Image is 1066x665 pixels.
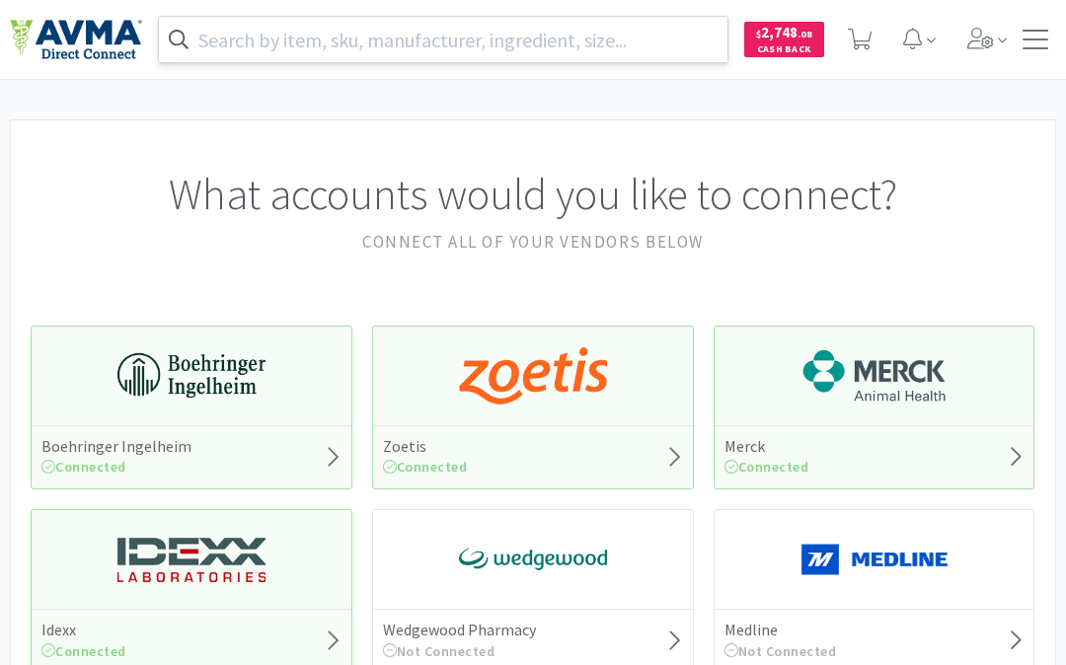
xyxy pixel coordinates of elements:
h5: Wedgewood Pharmacy [383,620,536,640]
input: Search by item, sku, manufacturer, ingredient, size... [159,17,727,62]
span: Connected [383,458,468,476]
h5: Medline [724,620,837,640]
img: 730db3968b864e76bcafd0174db25112_22.png [117,346,266,406]
a: $2,748.08Cash Back [744,13,824,66]
img: e40baf8987b14801afb1611fffac9ca4_8.png [459,530,607,589]
span: Connected [41,642,126,660]
span: Not Connected [724,642,837,660]
h5: Merck [724,436,809,457]
h2: Connect all of your vendors below [31,229,1035,256]
h5: Boehringer Ingelheim [41,436,191,457]
img: 13250b0087d44d67bb1668360c5632f9_13.png [117,530,266,589]
h5: Idexx [41,620,126,640]
span: Connected [41,458,126,476]
span: . 08 [798,28,812,40]
img: 6d7abf38e3b8462597f4a2f88dede81e_176.png [800,346,949,406]
img: a646391c64b94eb2892348a965bf03f3_134.png [800,530,949,589]
span: Connected [724,458,809,476]
h1: What accounts would you like to connect? [31,160,1035,229]
span: Not Connected [383,642,495,660]
img: a673e5ab4e5e497494167fe422e9a3ab.png [459,346,607,406]
h5: Zoetis [383,436,468,457]
span: 2,748 [756,23,812,41]
img: e4e33dab9f054f5782a47901c742baa9_102.png [10,19,142,60]
span: Cash Back [756,44,812,57]
span: $ [756,28,761,40]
